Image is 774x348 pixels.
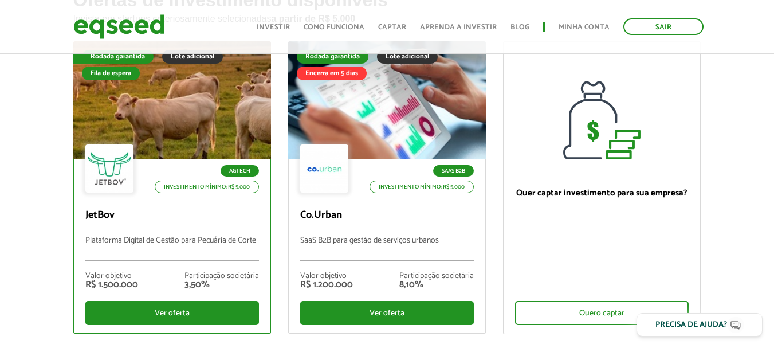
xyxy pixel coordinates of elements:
[85,209,259,222] p: JetBov
[288,41,486,334] a: Rodada garantida Lote adicional Encerra em 5 dias SaaS B2B Investimento mínimo: R$ 5.000 Co.Urban...
[85,236,259,261] p: Plataforma Digital de Gestão para Pecuária de Corte
[82,67,140,80] div: Fila de espera
[300,280,353,290] div: R$ 1.200.000
[297,50,368,64] div: Rodada garantida
[82,50,154,64] div: Rodada garantida
[300,301,474,325] div: Ver oferta
[304,24,364,31] a: Como funciona
[257,24,290,31] a: Investir
[399,272,474,280] div: Participação societária
[559,24,610,31] a: Minha conta
[377,50,438,64] div: Lote adicional
[515,301,689,325] div: Quero captar
[85,301,259,325] div: Ver oferta
[515,188,689,198] p: Quer captar investimento para sua empresa?
[623,18,704,35] a: Sair
[73,41,271,334] a: Fila de espera Rodada garantida Lote adicional Fila de espera Agtech Investimento mínimo: R$ 5.00...
[184,280,259,290] div: 3,50%
[85,280,138,290] div: R$ 1.500.000
[73,11,165,42] img: EqSeed
[162,50,223,64] div: Lote adicional
[300,272,353,280] div: Valor objetivo
[300,209,474,222] p: Co.Urban
[370,181,474,193] p: Investimento mínimo: R$ 5.000
[155,181,259,193] p: Investimento mínimo: R$ 5.000
[420,24,497,31] a: Aprenda a investir
[300,236,474,261] p: SaaS B2B para gestão de serviços urbanos
[73,53,131,64] div: Fila de espera
[297,67,367,80] div: Encerra em 5 dias
[433,165,474,177] p: SaaS B2B
[399,280,474,290] div: 8,10%
[221,165,259,177] p: Agtech
[184,272,259,280] div: Participação societária
[510,24,529,31] a: Blog
[85,272,138,280] div: Valor objetivo
[503,41,701,334] a: Quer captar investimento para sua empresa? Quero captar
[378,24,406,31] a: Captar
